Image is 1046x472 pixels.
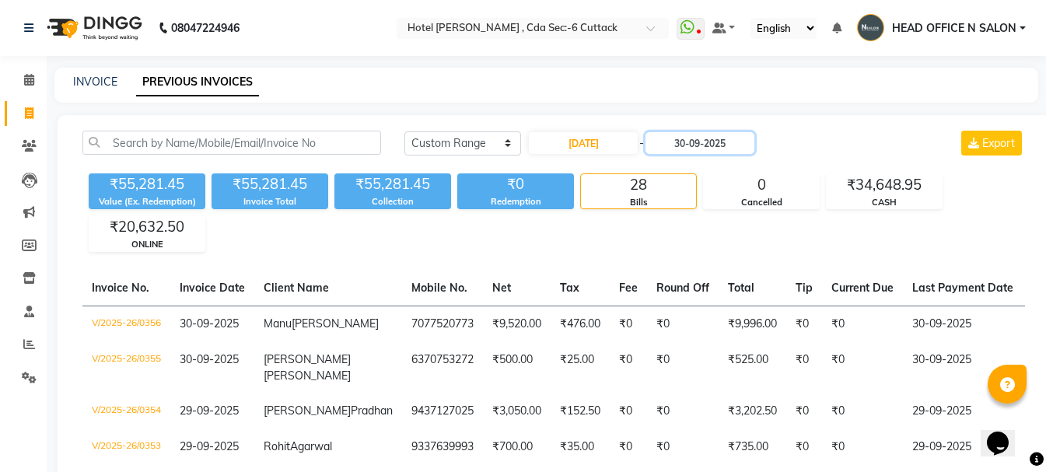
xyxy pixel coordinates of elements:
[264,439,290,453] span: Rohit
[704,196,819,209] div: Cancelled
[180,352,239,366] span: 30-09-2025
[492,281,511,295] span: Net
[581,174,696,196] div: 28
[402,306,483,342] td: 7077520773
[647,393,719,429] td: ₹0
[411,281,467,295] span: Mobile No.
[610,429,647,465] td: ₹0
[334,173,451,195] div: ₹55,281.45
[264,369,351,383] span: [PERSON_NAME]
[264,352,351,366] span: [PERSON_NAME]
[786,393,822,429] td: ₹0
[982,136,1015,150] span: Export
[903,306,1023,342] td: 30-09-2025
[610,393,647,429] td: ₹0
[92,281,149,295] span: Invoice No.
[719,306,786,342] td: ₹9,996.00
[180,316,239,330] span: 30-09-2025
[82,342,170,393] td: V/2025-26/0355
[619,281,638,295] span: Fee
[171,6,240,50] b: 08047224946
[457,173,574,195] div: ₹0
[903,342,1023,393] td: 30-09-2025
[831,281,894,295] span: Current Due
[786,306,822,342] td: ₹0
[551,393,610,429] td: ₹152.50
[857,14,884,41] img: HEAD OFFICE N SALON
[264,281,329,295] span: Client Name
[89,173,205,195] div: ₹55,281.45
[551,429,610,465] td: ₹35.00
[903,429,1023,465] td: 29-09-2025
[483,342,551,393] td: ₹500.00
[402,429,483,465] td: 9337639993
[796,281,813,295] span: Tip
[822,306,903,342] td: ₹0
[180,281,245,295] span: Invoice Date
[610,342,647,393] td: ₹0
[82,131,381,155] input: Search by Name/Mobile/Email/Invoice No
[264,404,351,418] span: [PERSON_NAME]
[892,20,1016,37] span: HEAD OFFICE N SALON
[483,393,551,429] td: ₹3,050.00
[82,429,170,465] td: V/2025-26/0353
[822,429,903,465] td: ₹0
[290,439,332,453] span: Agarwal
[180,439,239,453] span: 29-09-2025
[180,404,239,418] span: 29-09-2025
[212,173,328,195] div: ₹55,281.45
[89,238,205,251] div: ONLINE
[402,393,483,429] td: 9437127025
[981,410,1030,456] iframe: chat widget
[40,6,146,50] img: logo
[351,404,393,418] span: Pradhan
[827,196,942,209] div: CASH
[529,132,638,154] input: Start Date
[334,195,451,208] div: Collection
[581,196,696,209] div: Bills
[212,195,328,208] div: Invoice Total
[82,393,170,429] td: V/2025-26/0354
[483,306,551,342] td: ₹9,520.00
[292,316,379,330] span: [PERSON_NAME]
[89,216,205,238] div: ₹20,632.50
[645,132,754,154] input: End Date
[647,342,719,393] td: ₹0
[704,174,819,196] div: 0
[483,429,551,465] td: ₹700.00
[719,429,786,465] td: ₹735.00
[786,342,822,393] td: ₹0
[264,316,292,330] span: Manu
[136,68,259,96] a: PREVIOUS INVOICES
[961,131,1022,156] button: Export
[719,342,786,393] td: ₹525.00
[551,306,610,342] td: ₹476.00
[560,281,579,295] span: Tax
[73,75,117,89] a: INVOICE
[728,281,754,295] span: Total
[457,195,574,208] div: Redemption
[719,393,786,429] td: ₹3,202.50
[647,429,719,465] td: ₹0
[639,135,644,152] span: -
[912,281,1013,295] span: Last Payment Date
[827,174,942,196] div: ₹34,648.95
[89,195,205,208] div: Value (Ex. Redemption)
[402,342,483,393] td: 6370753272
[903,393,1023,429] td: 29-09-2025
[786,429,822,465] td: ₹0
[656,281,709,295] span: Round Off
[822,342,903,393] td: ₹0
[822,393,903,429] td: ₹0
[551,342,610,393] td: ₹25.00
[647,306,719,342] td: ₹0
[610,306,647,342] td: ₹0
[82,306,170,342] td: V/2025-26/0356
